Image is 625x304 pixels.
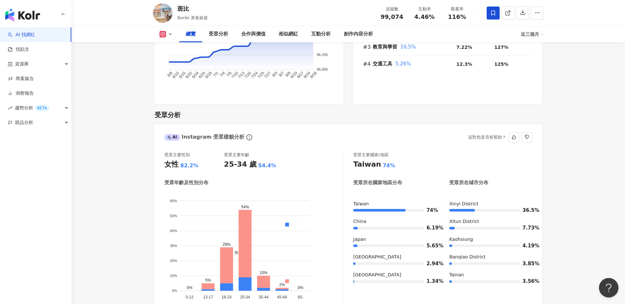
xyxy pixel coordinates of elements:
[380,6,404,12] div: 追蹤數
[522,208,532,213] span: 36.5%
[203,295,213,299] tspan: 13-17
[317,53,328,57] tspan: 96,250
[522,279,532,284] span: 3.56%
[226,70,233,77] tspan: 7/6
[353,201,436,207] div: Taiwan
[170,274,177,278] tspan: 10%
[445,6,469,12] div: 觀看率
[414,14,435,20] span: 4.46%
[512,135,516,139] span: like
[525,135,529,139] span: dislike
[296,70,305,79] tspan: 8/17
[177,15,208,20] span: Banbi 美食旅遊
[230,70,239,79] tspan: 7/10
[412,6,437,12] div: 互動率
[224,152,249,158] div: 受眾主要年齡
[153,3,173,23] img: KOL Avatar
[381,13,403,20] span: 99,074
[494,62,508,67] span: 125%
[468,132,506,142] div: 這對您是否有幫助？
[250,70,259,79] tspan: 7/24
[363,60,373,68] div: #4
[522,243,532,248] span: 4.19%
[212,70,219,77] tspan: 7/1
[164,134,180,141] div: AI
[449,272,532,278] div: Tainan
[222,295,232,299] tspan: 18-24
[170,199,177,202] tspan: 60%
[8,76,34,82] a: 商案媒合
[456,45,472,50] span: 7.22%
[353,159,381,170] div: Taiwan
[494,45,508,50] span: 127%
[198,70,206,79] tspan: 6/25
[353,272,436,278] div: [GEOGRAPHIC_DATA]
[172,289,177,293] tspan: 0%
[15,57,29,71] span: 資源庫
[166,70,174,77] tspan: 6/8
[449,236,532,243] div: Kaohsiung
[35,105,49,111] div: BETA
[277,295,287,299] tspan: 45-64
[155,110,181,119] div: 受眾分析
[344,30,373,38] div: 創作內容分析
[522,261,532,266] span: 3.85%
[426,243,436,248] span: 5.65%
[426,261,436,266] span: 2.94%
[257,70,266,79] tspan: 7/25
[263,70,272,79] tspan: 7/27
[186,30,196,38] div: 總覽
[373,61,392,67] span: 交通工具
[204,70,213,79] tspan: 6/29
[289,70,298,79] tspan: 8/10
[8,32,35,38] a: searchAI 找網紅
[298,295,303,299] tspan: 65-
[383,162,395,169] div: 74%
[311,30,331,38] div: 互動分析
[353,152,388,158] div: 受眾主要國家/地區
[309,70,318,79] tspan: 8/28
[317,67,328,71] tspan: 95,000
[219,70,226,77] tspan: 7/4
[185,70,193,79] tspan: 6/22
[278,70,285,77] tspan: 8/7
[522,226,532,230] span: 7.73%
[449,201,532,207] div: Xinyi District
[363,43,373,51] div: #3
[172,70,180,79] tspan: 6/10
[456,62,472,67] span: 12.3%
[599,278,618,297] iframe: Help Scout Beacon - Open
[8,90,34,97] a: 洞察報告
[170,214,177,217] tspan: 50%
[178,70,187,79] tspan: 6/15
[237,70,246,79] tspan: 7/13
[177,5,208,13] div: 斑比
[400,44,416,50] span: 10.5%
[426,279,436,284] span: 1.34%
[164,179,208,186] div: 受眾年齡及性別分布
[353,179,402,186] div: 受眾所在國家地區分布
[241,30,266,38] div: 合作與價值
[396,61,411,67] span: 5.26%
[5,8,40,21] img: logo
[15,115,33,130] span: 競品分析
[353,236,436,243] div: Japan
[258,162,276,169] div: 54.4%
[170,228,177,232] tspan: 40%
[449,179,488,186] div: 受眾所在城市分布
[448,14,466,20] span: 116%
[353,218,436,225] div: China
[186,295,193,299] tspan: 0-12
[285,70,292,77] tspan: 8/9
[245,133,253,141] span: info-circle
[15,101,49,115] span: 趨勢分析
[521,29,544,39] div: 近三個月
[191,70,200,79] tspan: 6/24
[224,159,257,170] div: 25-34 歲
[240,295,250,299] tspan: 25-34
[170,243,177,247] tspan: 30%
[8,106,12,110] span: rise
[271,70,279,77] tspan: 8/3
[426,208,436,213] span: 74%
[426,226,436,230] span: 6.19%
